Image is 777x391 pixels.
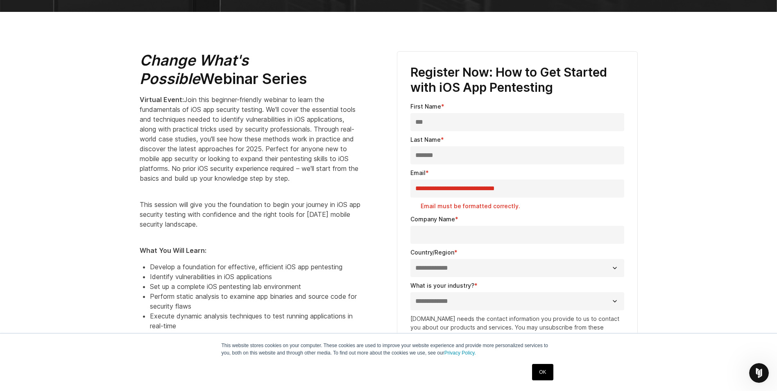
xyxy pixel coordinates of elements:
[749,363,769,383] iframe: Intercom live chat
[140,51,361,88] h2: Webinar Series
[410,314,624,357] p: [DOMAIN_NAME] needs the contact information you provide to us to contact you about our products a...
[410,103,441,110] span: First Name
[150,331,361,350] li: Recognize common iOS vulnerability patterns like insecure data storage and weak encryption
[150,262,361,272] li: Develop a foundation for effective, efficient iOS app pentesting
[410,282,474,289] span: What is your industry?
[140,246,206,255] strong: What You Will Learn:
[150,311,361,331] li: Execute dynamic analysis techniques to test running applications in real-time
[421,202,624,210] label: Email must be formatted correctly.
[140,200,360,228] span: This session will give you the foundation to begin your journey in iOS app security testing with ...
[532,364,553,380] a: OK
[140,51,249,88] em: Change What's Possible
[222,342,556,357] p: This website stores cookies on your computer. These cookies are used to improve your website expe...
[150,272,361,282] li: Identify vulnerabilities in iOS applications
[410,136,441,143] span: Last Name
[150,291,361,311] li: Perform static analysis to examine app binaries and source code for security flaws
[410,216,455,223] span: Company Name
[140,95,184,104] strong: Virtual Event:
[140,95,358,182] span: Join this beginner-friendly webinar to learn the fundamentals of iOS app security testing. We'll ...
[410,169,426,176] span: Email
[410,65,624,95] h3: Register Now: How to Get Started with iOS App Pentesting
[410,249,454,256] span: Country/Region
[150,282,361,291] li: Set up a complete iOS pentesting lab environment
[444,350,476,356] a: Privacy Policy.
